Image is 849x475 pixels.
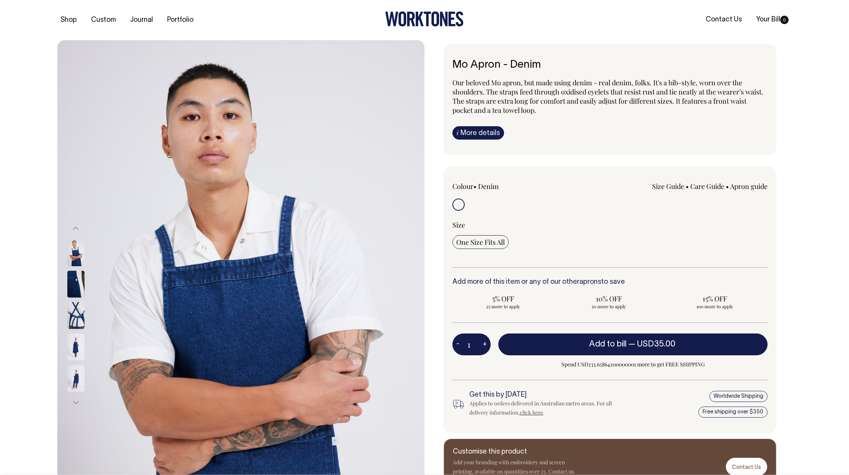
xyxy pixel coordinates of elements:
span: One Size Fits All [456,237,505,247]
button: Previous [70,220,81,237]
span: Our beloved Mo apron, but made using denim - real denim, folks. It's a bib-style, worn over the s... [452,78,763,115]
button: - [452,337,463,352]
input: 10% OFF 50 more to apply [558,292,660,312]
span: • [473,182,477,191]
a: aprons [579,279,601,285]
h6: Add more of this item or any of our other to save [452,278,768,286]
a: Care Guide [690,182,724,191]
span: 25 more to apply [456,303,550,309]
img: denim [67,302,85,329]
a: Shop [57,14,80,26]
button: + [479,337,491,352]
span: 10% OFF [562,294,656,303]
span: Add to bill [589,340,626,348]
span: 50 more to apply [562,303,656,309]
img: denim [67,365,85,392]
span: • [726,182,729,191]
div: Colour [452,182,579,191]
a: Your Bill0 [753,13,792,26]
a: Contact Us [703,13,745,26]
input: 15% OFF 100 more to apply [664,292,765,312]
span: • [686,182,689,191]
a: click here [520,409,543,416]
span: USD35.00 [637,340,675,348]
span: i [457,129,459,137]
a: Custom [88,14,119,26]
span: 0 [780,16,789,24]
div: Applies to orders delivered in Australian metro areas. For all delivery information, . [469,399,625,417]
button: Next [70,394,81,411]
input: One Size Fits All [452,235,509,249]
img: denim [67,333,85,360]
button: Add to bill —USD35.00 [498,333,768,355]
img: denim [67,271,85,298]
span: Spend USD233.65864200000001 more to get FREE SHIPPING [498,360,768,369]
div: Size [452,220,768,229]
label: Denim [478,182,499,191]
a: Journal [127,14,156,26]
a: iMore details [452,126,504,140]
h6: Get this by [DATE] [469,391,625,399]
input: 5% OFF 25 more to apply [452,292,554,312]
span: 15% OFF [668,294,761,303]
span: 5% OFF [456,294,550,303]
h6: Mo Apron - Denim [452,59,768,71]
h6: Customise this product [453,448,575,456]
a: Apron guide [730,182,768,191]
span: 100 more to apply [668,303,761,309]
img: denim [67,239,85,266]
span: — [628,340,677,348]
a: Size Guide [652,182,684,191]
a: Portfolio [164,14,197,26]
